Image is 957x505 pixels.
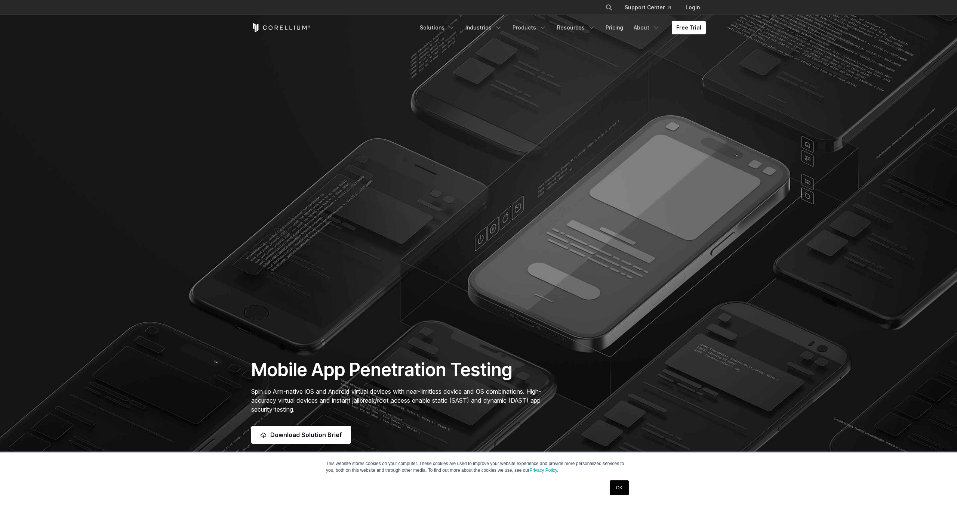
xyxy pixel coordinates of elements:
[508,21,551,34] a: Products
[610,480,629,495] a: OK
[251,23,311,32] a: Corellium Home
[629,21,664,34] a: About
[680,1,706,14] a: Login
[251,388,541,413] span: Spin up Arm-native iOS and Android virtual devices with near-limitless device and OS combinations...
[415,21,459,34] a: Solutions
[461,21,507,34] a: Industries
[270,430,342,439] span: Download Solution Brief
[602,1,616,14] button: Search
[251,359,549,381] h1: Mobile App Penetration Testing
[672,21,706,34] a: Free Trial
[553,21,600,34] a: Resources
[251,426,351,444] a: Download Solution Brief
[619,1,677,14] a: Support Center
[596,1,706,14] div: Navigation Menu
[415,21,706,34] div: Navigation Menu
[601,21,628,34] a: Pricing
[529,468,558,473] a: Privacy Policy.
[326,460,631,474] p: This website stores cookies on your computer. These cookies are used to improve your website expe...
